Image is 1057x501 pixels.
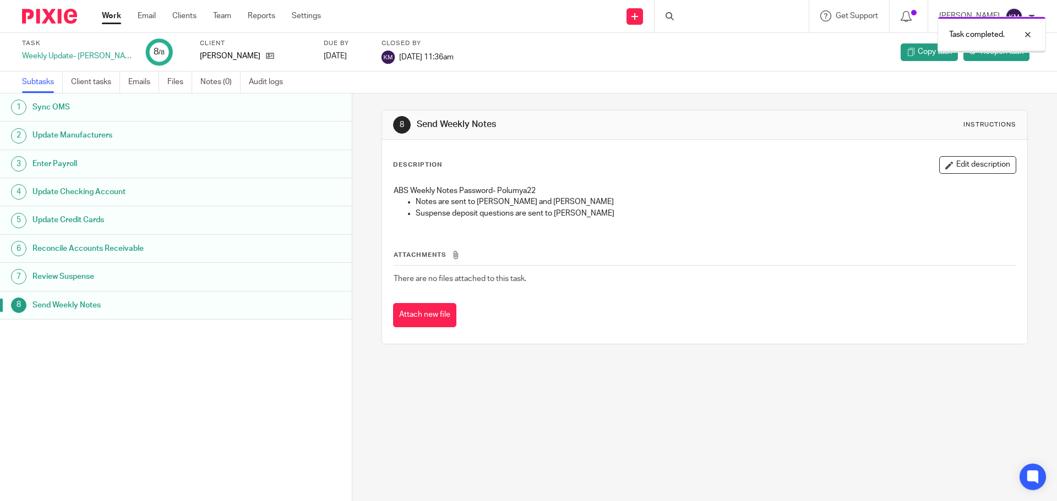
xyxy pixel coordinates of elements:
[213,10,231,21] a: Team
[22,71,63,93] a: Subtasks
[200,39,310,48] label: Client
[167,71,192,93] a: Files
[172,10,197,21] a: Clients
[292,10,321,21] a: Settings
[102,10,121,21] a: Work
[939,156,1016,174] button: Edit description
[11,128,26,144] div: 2
[22,9,77,24] img: Pixie
[11,241,26,256] div: 6
[200,51,260,62] p: [PERSON_NAME]
[32,297,238,313] h1: Send Weekly Notes
[32,184,238,200] h1: Update Checking Account
[159,49,165,56] small: /8
[416,208,1015,219] p: Suspense deposit questions are sent to [PERSON_NAME]
[32,127,238,144] h1: Update Manufacturers
[11,184,26,200] div: 4
[11,100,26,115] div: 1
[71,71,120,93] a: Client tasks
[382,39,454,48] label: Closed by
[11,156,26,172] div: 3
[32,240,238,257] h1: Reconcile Accounts Receivable
[382,51,395,64] img: svg%3E
[128,71,159,93] a: Emails
[394,252,446,258] span: Attachments
[22,39,132,48] label: Task
[11,298,26,313] div: 8
[394,275,526,283] span: There are no files attached to this task.
[417,119,728,130] h1: Send Weekly Notes
[394,185,1015,196] p: ABS Weekly Notes Password- Polumya22
[200,71,241,93] a: Notes (0)
[393,303,456,328] button: Attach new file
[22,51,132,62] div: Weekly Update- [PERSON_NAME]
[154,46,165,58] div: 8
[32,99,238,115] h1: Sync OMS
[399,53,454,60] span: [DATE] 11:36am
[324,39,368,48] label: Due by
[393,116,411,134] div: 8
[32,212,238,228] h1: Update Credit Cards
[32,268,238,285] h1: Review Suspense
[963,120,1016,129] div: Instructions
[949,29,1005,40] p: Task completed.
[32,156,238,172] h1: Enter Payroll
[249,71,291,93] a: Audit logs
[11,269,26,284] div: 7
[393,161,442,169] p: Description
[138,10,156,21] a: Email
[416,196,1015,207] p: Notes are sent to [PERSON_NAME] and [PERSON_NAME]
[324,51,368,62] div: [DATE]
[1005,8,1023,25] img: svg%3E
[11,213,26,228] div: 5
[248,10,275,21] a: Reports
